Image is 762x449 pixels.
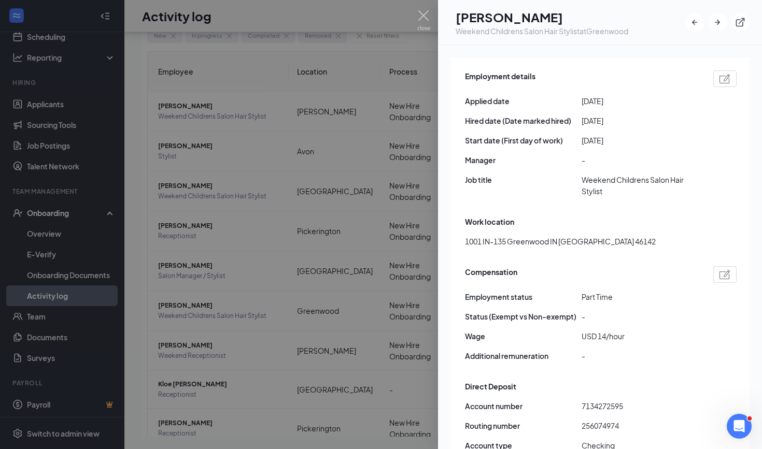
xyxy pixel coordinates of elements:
span: Employment status [465,291,582,302]
span: Job title [465,174,582,185]
svg: ArrowRight [712,17,723,27]
span: 1001 IN-135 Greenwood IN [GEOGRAPHIC_DATA] 46142 [465,236,656,247]
span: Compensation [465,266,517,283]
span: [DATE] [582,95,698,107]
span: 256074974 [582,420,698,431]
svg: ArrowLeftNew [689,17,700,27]
svg: ExternalLink [735,17,745,27]
span: Hired date (Date marked hired) [465,115,582,126]
button: ExternalLink [731,13,750,32]
span: [DATE] [582,135,698,146]
span: Weekend Childrens Salon Hair Stylist [582,174,698,197]
button: ArrowLeftNew [685,13,704,32]
span: Employment details [465,70,535,87]
span: Routing number [465,420,582,431]
span: USD 14/hour [582,330,698,342]
span: Start date (First day of work) [465,135,582,146]
div: Weekend Childrens Salon Hair Stylist at Greenwood [456,26,628,36]
span: Status (Exempt vs Non-exempt) [465,311,582,322]
span: Wage [465,330,582,342]
span: - [582,311,698,322]
span: Additional remuneration [465,350,582,361]
span: Applied date [465,95,582,107]
button: ArrowRight [708,13,727,32]
span: - [582,350,698,361]
span: 7134272595 [582,400,698,412]
span: Account number [465,400,582,412]
span: Direct Deposit [465,381,516,392]
iframe: Intercom live chat [727,414,752,439]
span: - [582,154,698,166]
span: Part Time [582,291,698,302]
span: Manager [465,154,582,166]
span: Work location [465,216,514,227]
span: [DATE] [582,115,698,126]
h1: [PERSON_NAME] [456,8,628,26]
